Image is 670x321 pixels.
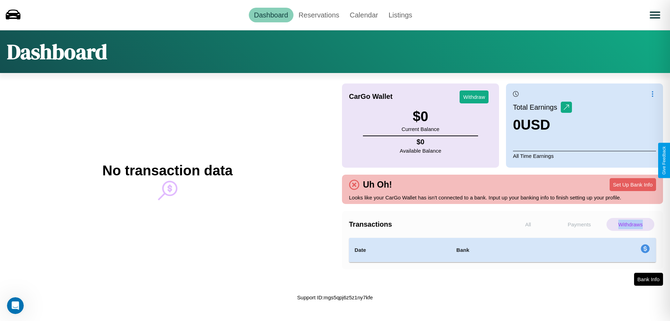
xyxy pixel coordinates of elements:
[513,117,572,133] h3: 0 USD
[400,146,441,155] p: Available Balance
[7,37,107,66] h1: Dashboard
[513,101,561,114] p: Total Earnings
[349,193,656,202] p: Looks like your CarGo Wallet has isn't connected to a bank. Input up your banking info to finish ...
[606,218,654,231] p: Withdraws
[556,218,603,231] p: Payments
[504,218,552,231] p: All
[400,138,441,146] h4: $ 0
[349,93,393,101] h4: CarGo Wallet
[383,8,417,22] a: Listings
[662,146,667,175] div: Give Feedback
[349,238,656,262] table: simple table
[349,220,502,228] h4: Transactions
[249,8,293,22] a: Dashboard
[297,293,373,302] p: Support ID: mgs5qpj6z5z1ny7kfe
[460,90,489,103] button: Withdraw
[102,163,232,178] h2: No transaction data
[359,180,395,190] h4: Uh Oh!
[634,273,663,286] button: Bank Info
[344,8,383,22] a: Calendar
[402,124,439,134] p: Current Balance
[293,8,345,22] a: Reservations
[402,109,439,124] h3: $ 0
[645,5,665,25] button: Open menu
[7,297,24,314] iframe: Intercom live chat
[513,151,656,161] p: All Time Earnings
[610,178,656,191] button: Set Up Bank Info
[355,246,445,254] h4: Date
[456,246,553,254] h4: Bank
